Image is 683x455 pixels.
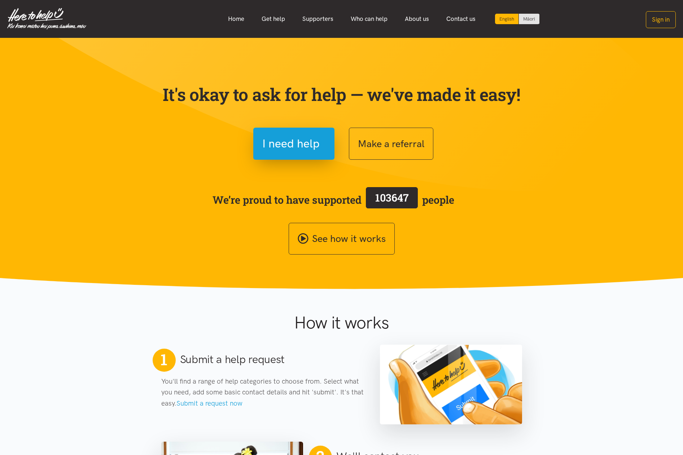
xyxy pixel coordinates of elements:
div: Language toggle [495,14,540,24]
a: 103647 [362,186,422,214]
h1: How it works [224,312,459,333]
a: See how it works [289,223,395,255]
button: Sign in [646,11,676,28]
a: About us [396,11,438,27]
p: You'll find a range of help categories to choose from. Select what you need, add some basic conta... [161,376,366,409]
p: It's okay to ask for help — we've made it easy! [161,84,522,105]
a: Who can help [342,11,396,27]
a: Contact us [438,11,484,27]
button: I need help [253,128,334,160]
div: Current language [495,14,519,24]
img: Home [7,8,86,30]
span: I need help [262,134,320,153]
a: Get help [253,11,294,27]
a: Home [219,11,253,27]
button: Make a referral [349,128,433,160]
h2: Submit a help request [180,352,285,367]
span: 103647 [375,191,409,204]
a: Supporters [294,11,342,27]
span: 1 [161,350,167,369]
a: Switch to Te Reo Māori [519,14,539,24]
span: We’re proud to have supported people [213,186,454,214]
a: Submit a request now [176,399,242,407]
